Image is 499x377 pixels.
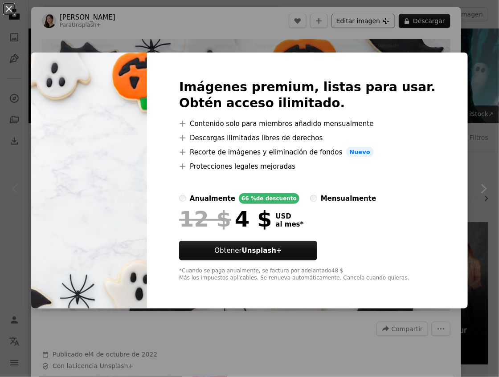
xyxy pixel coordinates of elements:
span: USD [276,212,304,220]
img: premium_photo-1663840243055-535e20f4056f [31,53,147,309]
li: Descargas ilimitadas libres de derechos [179,133,436,143]
div: *Cuando se paga anualmente, se factura por adelantado 48 $ Más los impuestos aplicables. Se renue... [179,268,436,282]
input: mensualmente [310,195,317,202]
li: Protecciones legales mejoradas [179,161,436,172]
span: 12 $ [179,207,231,231]
strong: Unsplash+ [242,247,282,255]
span: al mes * [276,220,304,228]
div: 66 % de descuento [239,193,299,204]
li: Contenido solo para miembros añadido mensualmente [179,118,436,129]
button: ObtenerUnsplash+ [179,241,317,260]
span: Nuevo [346,147,374,158]
div: 4 $ [179,207,272,231]
input: anualmente66 %de descuento [179,195,186,202]
div: mensualmente [321,193,376,204]
div: anualmente [190,193,235,204]
li: Recorte de imágenes y eliminación de fondos [179,147,436,158]
h2: Imágenes premium, listas para usar. Obtén acceso ilimitado. [179,79,436,111]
